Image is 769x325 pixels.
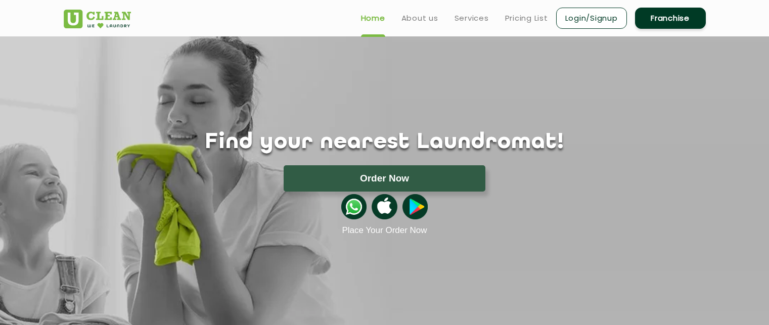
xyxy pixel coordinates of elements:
[635,8,706,29] a: Franchise
[455,12,489,24] a: Services
[284,165,485,192] button: Order Now
[341,194,367,219] img: whatsappicon.png
[401,12,438,24] a: About us
[342,225,427,236] a: Place Your Order Now
[361,12,385,24] a: Home
[402,194,428,219] img: playstoreicon.png
[56,130,713,155] h1: Find your nearest Laundromat!
[505,12,548,24] a: Pricing List
[556,8,627,29] a: Login/Signup
[64,10,131,28] img: UClean Laundry and Dry Cleaning
[372,194,397,219] img: apple-icon.png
